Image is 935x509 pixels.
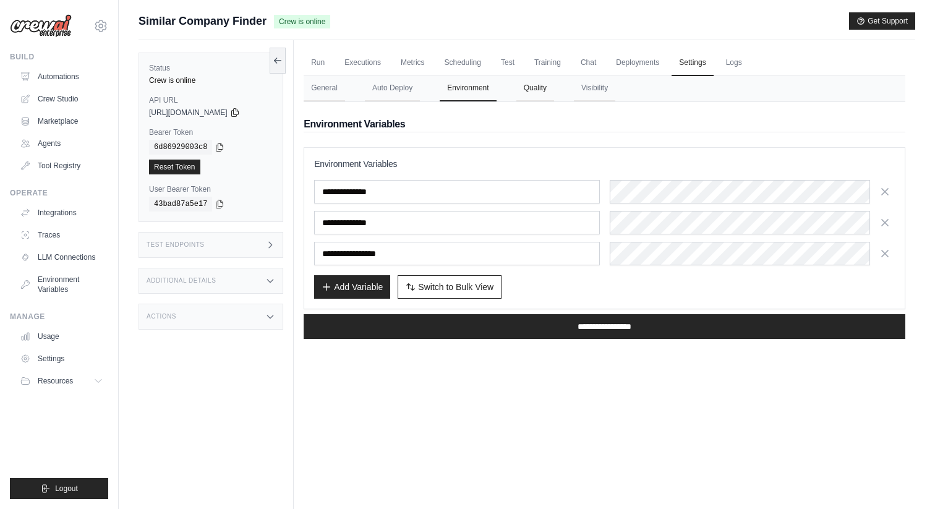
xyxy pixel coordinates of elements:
[15,89,108,109] a: Crew Studio
[672,50,713,76] a: Settings
[314,275,390,299] button: Add Variable
[10,478,108,499] button: Logout
[437,50,489,76] a: Scheduling
[304,117,905,132] h2: Environment Variables
[10,52,108,62] div: Build
[147,313,176,320] h3: Actions
[15,270,108,299] a: Environment Variables
[304,50,332,76] a: Run
[849,12,915,30] button: Get Support
[15,111,108,131] a: Marketplace
[149,184,273,194] label: User Bearer Token
[38,376,73,386] span: Resources
[15,327,108,346] a: Usage
[440,75,496,101] button: Environment
[304,75,345,101] button: General
[15,225,108,245] a: Traces
[15,134,108,153] a: Agents
[15,349,108,369] a: Settings
[147,277,216,284] h3: Additional Details
[493,50,522,76] a: Test
[365,75,420,101] button: Auto Deploy
[149,127,273,137] label: Bearer Token
[149,140,212,155] code: 6d86929003c8
[274,15,330,28] span: Crew is online
[527,50,568,76] a: Training
[10,14,72,38] img: Logo
[15,156,108,176] a: Tool Registry
[573,50,604,76] a: Chat
[398,275,502,299] button: Switch to Bulk View
[719,50,749,76] a: Logs
[15,371,108,391] button: Resources
[15,247,108,267] a: LLM Connections
[149,95,273,105] label: API URL
[15,67,108,87] a: Automations
[149,108,228,118] span: [URL][DOMAIN_NAME]
[147,241,205,249] h3: Test Endpoints
[393,50,432,76] a: Metrics
[608,50,667,76] a: Deployments
[15,203,108,223] a: Integrations
[10,312,108,322] div: Manage
[337,50,388,76] a: Executions
[139,12,267,30] span: Similar Company Finder
[304,75,905,101] nav: Tabs
[516,75,554,101] button: Quality
[149,75,273,85] div: Crew is online
[574,75,615,101] button: Visibility
[418,281,493,293] span: Switch to Bulk View
[10,188,108,198] div: Operate
[314,158,895,170] h3: Environment Variables
[149,160,200,174] a: Reset Token
[149,197,212,212] code: 43bad87a5e17
[55,484,78,494] span: Logout
[149,63,273,73] label: Status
